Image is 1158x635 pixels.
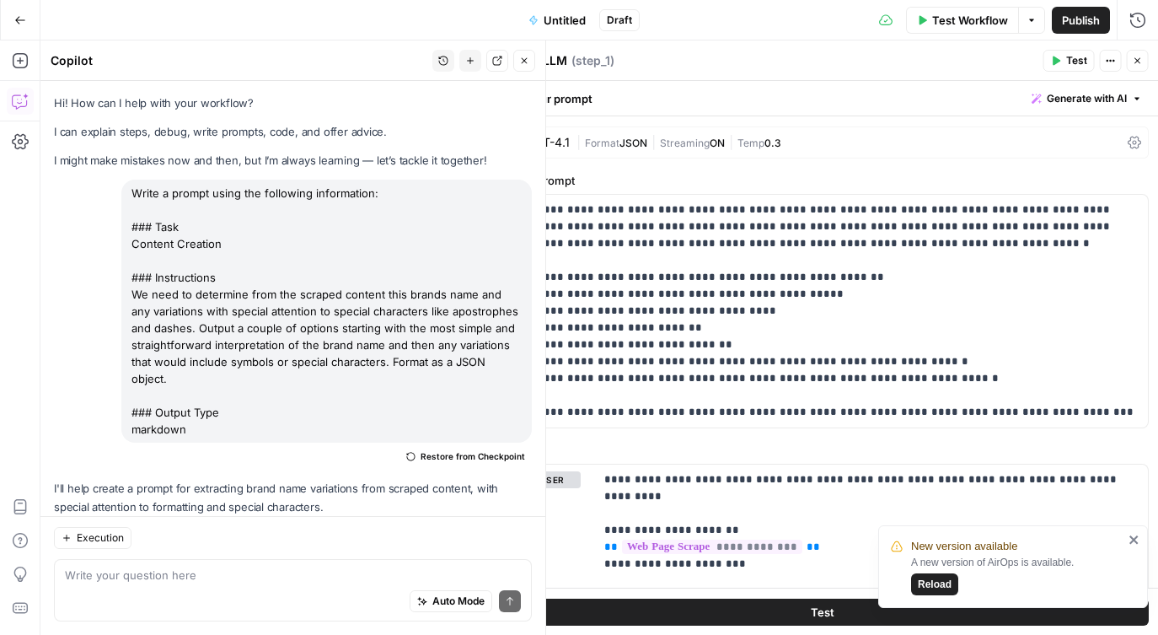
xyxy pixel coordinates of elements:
[571,52,614,69] span: ( step_1 )
[810,604,834,621] span: Test
[496,599,1149,626] button: Test
[585,137,619,149] span: Format
[737,137,764,149] span: Temp
[523,471,581,488] button: user
[710,137,725,149] span: ON
[121,180,532,443] div: Write a prompt using the following information: ### Task Content Creation ### Instructions We nee...
[1066,53,1087,68] span: Test
[54,480,532,515] p: I'll help create a prompt for extracting brand name variations from scraped content, with special...
[54,123,532,141] p: I can explain steps, debug, write prompts, code, and offer advice.
[399,446,532,466] button: Restore from Checkpoint
[660,137,710,149] span: Streaming
[607,13,632,28] span: Draft
[619,137,647,149] span: JSON
[911,573,958,595] button: Reload
[51,52,427,69] div: Copilot
[1047,91,1127,106] span: Generate with AI
[54,94,532,112] p: Hi! How can I help with your workflow?
[496,172,1149,189] label: System Prompt
[496,52,567,69] textarea: Prompt LLM
[647,133,660,150] span: |
[911,538,1017,555] span: New version available
[544,12,586,29] span: Untitled
[527,137,570,148] div: GPT-4.1
[725,133,737,150] span: |
[1043,50,1095,72] button: Test
[54,528,131,550] button: Execution
[518,7,596,34] button: Untitled
[410,591,492,613] button: Auto Mode
[496,442,1149,459] label: Chat
[911,555,1123,595] div: A new version of AirOps is available.
[421,449,525,463] span: Restore from Checkpoint
[77,531,124,546] span: Execution
[918,577,952,592] span: Reload
[1025,88,1149,110] button: Generate with AI
[906,7,1018,34] button: Test Workflow
[432,595,485,610] span: Auto Mode
[764,137,781,149] span: 0.3
[54,152,532,170] p: I might make mistakes now and then, but I’m always learning — let’s tackle it together!
[932,12,1008,29] span: Test Workflow
[1062,12,1100,29] span: Publish
[576,133,585,150] span: |
[1052,7,1110,34] button: Publish
[1129,533,1140,546] button: close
